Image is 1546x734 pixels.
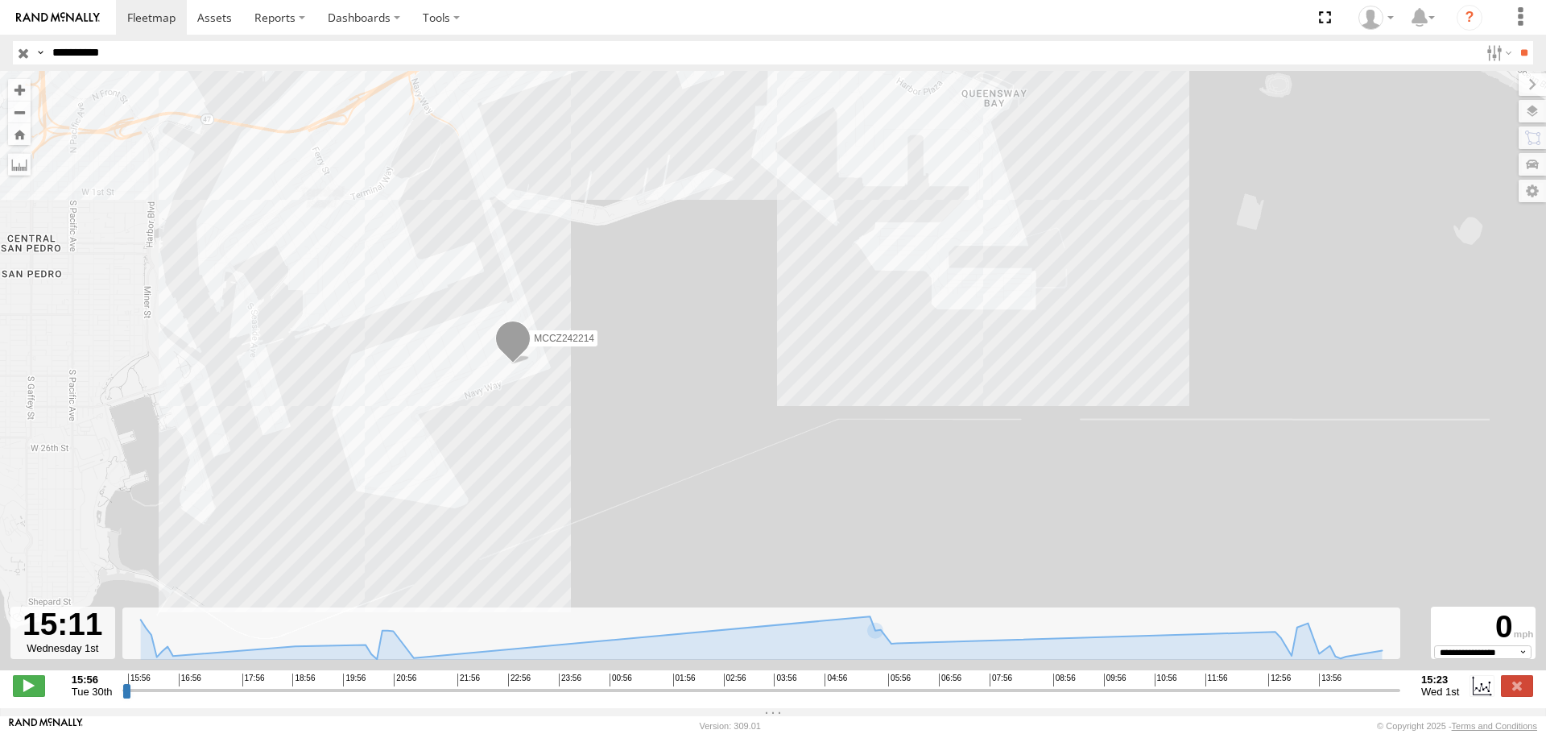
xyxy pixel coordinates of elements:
span: Wed 1st Oct 2025 [1421,686,1459,698]
button: Zoom Home [8,123,31,145]
span: 06:56 [939,674,961,686]
span: 10:56 [1155,674,1177,686]
span: 01:56 [673,674,696,686]
span: 03:56 [774,674,796,686]
span: 22:56 [508,674,531,686]
span: 16:56 [179,674,201,686]
strong: 15:56 [72,674,113,686]
span: 15:56 [128,674,151,686]
img: rand-logo.svg [16,12,100,23]
span: 04:56 [825,674,847,686]
span: 23:56 [559,674,581,686]
span: 00:56 [610,674,632,686]
i: ? [1457,5,1482,31]
span: 19:56 [343,674,366,686]
span: 21:56 [457,674,480,686]
span: MCCZ242214 [534,333,594,344]
span: 09:56 [1104,674,1126,686]
span: 17:56 [242,674,265,686]
label: Play/Stop [13,675,45,696]
span: 13:56 [1319,674,1341,686]
label: Search Filter Options [1480,41,1515,64]
span: 18:56 [292,674,315,686]
strong: 15:23 [1421,674,1459,686]
div: Version: 309.01 [700,721,761,731]
span: 05:56 [888,674,911,686]
label: Map Settings [1519,180,1546,202]
span: 07:56 [990,674,1012,686]
span: 20:56 [394,674,416,686]
a: Visit our Website [9,718,83,734]
span: 12:56 [1268,674,1291,686]
span: 08:56 [1053,674,1076,686]
div: 0 [1433,609,1533,645]
label: Close [1501,675,1533,696]
button: Zoom in [8,79,31,101]
span: Tue 30th Sep 2025 [72,686,113,698]
div: Zulema McIntosch [1353,6,1399,30]
div: © Copyright 2025 - [1377,721,1537,731]
a: Terms and Conditions [1452,721,1537,731]
label: Measure [8,153,31,176]
span: 02:56 [724,674,746,686]
span: 11:56 [1205,674,1228,686]
label: Search Query [34,41,47,64]
button: Zoom out [8,101,31,123]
